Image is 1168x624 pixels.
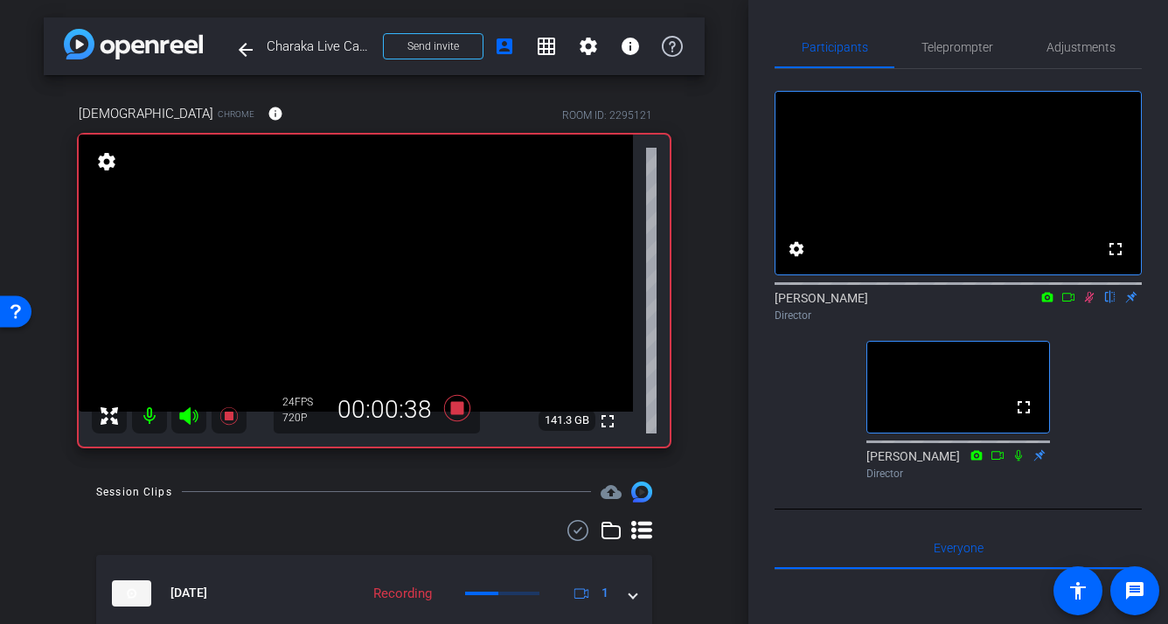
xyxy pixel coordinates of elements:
div: ROOM ID: 2295121 [562,107,652,123]
div: 720P [282,411,326,425]
span: Send invite [407,39,459,53]
div: Recording [365,584,441,604]
span: [DEMOGRAPHIC_DATA] [79,104,213,123]
div: 24 [282,395,326,409]
span: Everyone [934,542,984,554]
span: Charaka Live Capture [267,29,372,64]
span: Teleprompter [921,41,993,53]
div: [PERSON_NAME] [775,289,1142,323]
mat-icon: settings [578,36,599,57]
div: [PERSON_NAME] [866,447,1050,482]
mat-icon: info [268,106,283,121]
mat-icon: fullscreen [1013,397,1034,418]
mat-icon: cloud_upload [601,482,622,503]
span: Adjustments [1046,41,1116,53]
img: thumb-nail [112,580,151,607]
img: app-logo [64,29,203,59]
mat-icon: fullscreen [597,411,618,432]
span: Destinations for your clips [601,482,622,503]
mat-icon: info [620,36,641,57]
button: Send invite [383,33,483,59]
mat-icon: account_box [494,36,515,57]
div: Director [775,308,1142,323]
span: Chrome [218,107,254,121]
mat-icon: settings [786,239,807,260]
mat-icon: message [1124,580,1145,601]
div: Director [866,466,1050,482]
mat-icon: flip [1100,288,1121,304]
span: 141.3 GB [539,410,595,431]
span: FPS [295,396,313,408]
div: Session Clips [96,483,172,501]
mat-icon: fullscreen [1105,239,1126,260]
img: Session clips [631,482,652,503]
div: 00:00:38 [326,395,443,425]
span: 1 [601,584,608,602]
mat-icon: settings [94,151,119,172]
mat-icon: grid_on [536,36,557,57]
mat-icon: arrow_back [235,39,256,60]
mat-icon: accessibility [1067,580,1088,601]
span: Participants [802,41,868,53]
span: [DATE] [170,584,207,602]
